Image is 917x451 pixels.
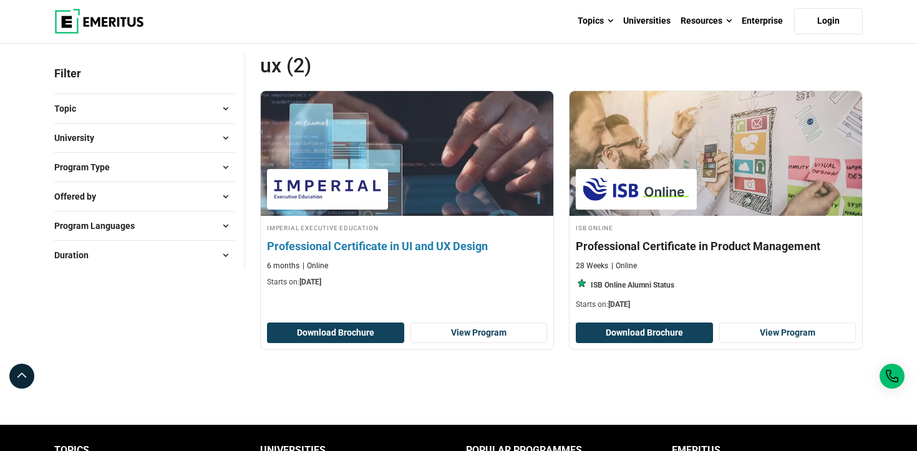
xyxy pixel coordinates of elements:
a: View Program [410,322,548,344]
h4: ISB Online [576,222,856,233]
p: Filter [54,53,235,94]
span: [DATE] [299,278,321,286]
p: 6 months [267,261,299,271]
button: University [54,129,235,147]
img: Professional Certificate in UI and UX Design | Online Product Design and Innovation Course [246,85,568,222]
button: Download Brochure [576,322,713,344]
img: ISB Online [582,175,691,203]
h4: Imperial Executive Education [267,222,547,233]
p: ISB Online Alumni Status [591,280,674,291]
p: Starts on: [267,277,547,288]
span: Program Type [54,160,120,174]
button: Download Brochure [267,322,404,344]
button: Program Languages [54,216,235,235]
p: Online [611,261,637,271]
p: Online [303,261,328,271]
span: Offered by [54,190,106,203]
h4: Professional Certificate in UI and UX Design [267,238,547,254]
a: View Program [719,322,856,344]
span: Topic [54,102,86,115]
button: Program Type [54,158,235,177]
span: Program Languages [54,219,145,233]
span: University [54,131,104,145]
button: Topic [54,99,235,118]
button: Offered by [54,187,235,206]
a: Login [794,8,863,34]
p: 28 Weeks [576,261,608,271]
a: Project Management Course by ISB Online - September 30, 2025 ISB Online ISB Online Professional C... [570,91,862,316]
span: Duration [54,248,99,262]
h4: Professional Certificate in Product Management [576,238,856,254]
button: Duration [54,246,235,264]
img: Professional Certificate in Product Management | Online Project Management Course [570,91,862,216]
a: Product Design and Innovation Course by Imperial Executive Education - November 6, 2025 Imperial ... [261,91,553,294]
span: ux (2) [260,53,561,78]
img: Imperial Executive Education [273,175,382,203]
span: [DATE] [608,300,630,309]
p: Starts on: [576,299,856,310]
